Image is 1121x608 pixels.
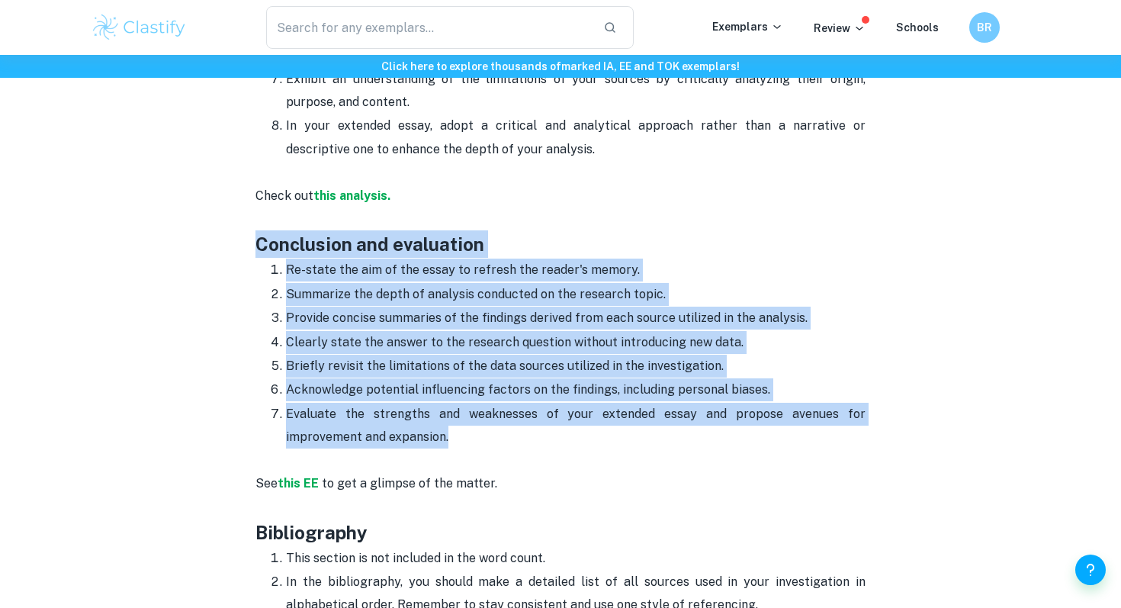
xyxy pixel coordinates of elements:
p: Evaluate the strengths and weaknesses of your extended essay and propose avenues for improvement ... [286,403,866,449]
p: In your extended essay, adopt a critical and analytical approach rather than a narrative or descr... [286,114,866,161]
input: Search for any exemplars... [266,6,591,49]
p: Briefly revisit the limitations of the data sources utilized in the investigation. [286,355,866,378]
p: Acknowledge potential influencing factors on the findings, including personal biases. [286,378,866,401]
p: Review [814,20,866,37]
a: Schools [896,21,939,34]
a: this analysis. [313,188,390,203]
p: Provide concise summaries of the findings derived from each source utilized in the analysis. [286,307,866,330]
h6: Click here to explore thousands of marked IA, EE and TOK exemplars ! [3,58,1118,75]
button: Help and Feedback [1075,555,1106,585]
p: Summarize the depth of analysis conducted on the research topic. [286,283,866,306]
button: BR [969,12,1000,43]
p: Exhibit an understanding of the limitations of your sources by critically analyzing their origin,... [286,68,866,114]
strong: Bibliography [255,522,368,543]
p: Exemplars [712,18,783,35]
p: Clearly state the answer to the research question without introducing new data. [286,331,866,354]
h6: BR [976,19,994,36]
p: This section is not included in the word count. [286,547,866,570]
p: Check out [255,185,866,207]
p: See to get a glimpse of the matter. [255,449,866,495]
h3: Conclusion and evaluation [255,230,866,258]
p: Re-state the aim of the essay to refresh the reader's memory. [286,259,866,281]
img: Clastify logo [91,12,188,43]
a: this EE [278,476,319,491]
